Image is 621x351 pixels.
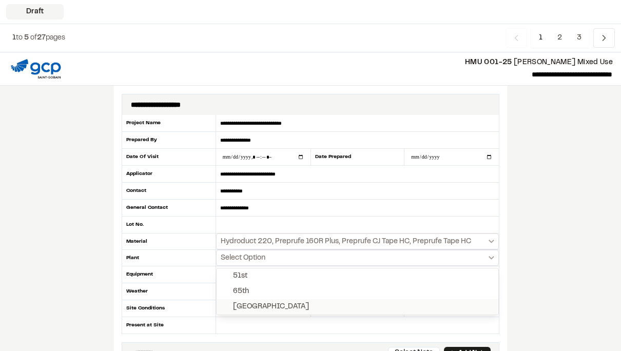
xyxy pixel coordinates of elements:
[233,286,249,297] div: 65th
[233,301,309,313] div: [GEOGRAPHIC_DATA]
[217,284,498,299] button: 65th
[233,270,247,282] div: 51st
[217,268,498,284] button: 51st
[217,299,498,315] button: [GEOGRAPHIC_DATA]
